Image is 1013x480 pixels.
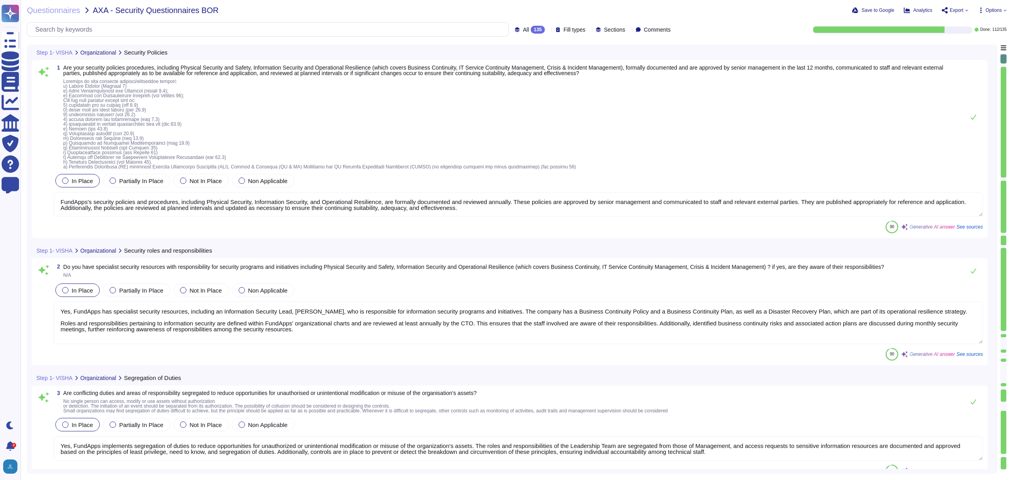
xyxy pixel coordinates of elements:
[852,7,894,13] button: Save to Google
[3,459,17,474] img: user
[909,469,955,473] span: Generative AI answer
[72,287,93,294] span: In Place
[604,27,625,32] span: Sections
[27,6,80,14] span: Questionnaires
[523,27,529,32] span: All
[909,225,955,229] span: Generative AI answer
[124,375,181,381] span: Segregation of Duties
[190,287,222,294] span: Not In Place
[119,287,163,294] span: Partially In Place
[11,443,16,448] div: 2
[986,8,1002,13] span: Options
[992,28,1007,32] span: 112 / 135
[909,352,955,357] span: Generative AI answer
[119,421,163,428] span: Partially In Place
[72,421,93,428] span: In Place
[80,375,116,381] span: Organizational
[248,421,288,428] span: Non Applicable
[861,8,894,13] span: Save to Google
[54,302,983,344] textarea: Yes, FundApps has specialist security resources, including an Information Security Lead, [PERSON_...
[54,65,60,70] span: 1
[63,390,477,396] span: Are conflicting duties and areas of responsibility segregated to reduce opportunities for unautho...
[54,264,60,269] span: 2
[36,375,72,381] span: Step 1- VISHA
[54,390,60,396] span: 3
[54,436,983,461] textarea: Yes, FundApps implements segregation of duties to reduce opportunities for unauthorized or uninte...
[80,50,116,55] span: Organizational
[93,6,219,14] span: AXA - Security Questionnaires BOR
[913,8,932,13] span: Analytics
[63,79,576,170] span: Loremips do sita consecte adipisci/elitseddoe tempori: u) Labore Etdolor (Magnaal 7) e) Admi Veni...
[644,27,671,32] span: Comments
[80,248,116,253] span: Organizational
[124,248,212,253] span: Security roles and responsibilities
[63,64,943,76] span: Are your security policies procedures, including Physical Security and Safety, Information Securi...
[950,8,964,13] span: Export
[563,27,585,32] span: Fill types
[980,28,991,32] span: Done:
[890,352,894,356] span: 90
[124,49,167,55] span: Security Policies
[904,7,932,13] button: Analytics
[54,192,983,217] textarea: FundApps's security policies and procedures, including Physical Security, Information Security, a...
[956,352,983,357] span: See sources
[248,178,288,184] span: Non Applicable
[248,287,288,294] span: Non Applicable
[890,469,894,473] span: 90
[119,178,163,184] span: Partially In Place
[63,272,71,278] span: N/A
[72,178,93,184] span: In Place
[956,469,983,473] span: See sources
[36,50,72,55] span: Step 1- VISHA
[63,399,668,414] span: No single person can access, modify or use assets without authorization or detection. The initiat...
[890,225,894,229] span: 90
[36,248,72,253] span: Step 1- VISHA
[190,178,222,184] span: Not In Place
[2,458,23,475] button: user
[531,26,545,34] div: 135
[31,23,508,36] input: Search by keywords
[190,421,222,428] span: Not In Place
[63,264,884,270] span: Do you have specialist security resources with responsibility for security programs and initiativ...
[956,225,983,229] span: See sources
